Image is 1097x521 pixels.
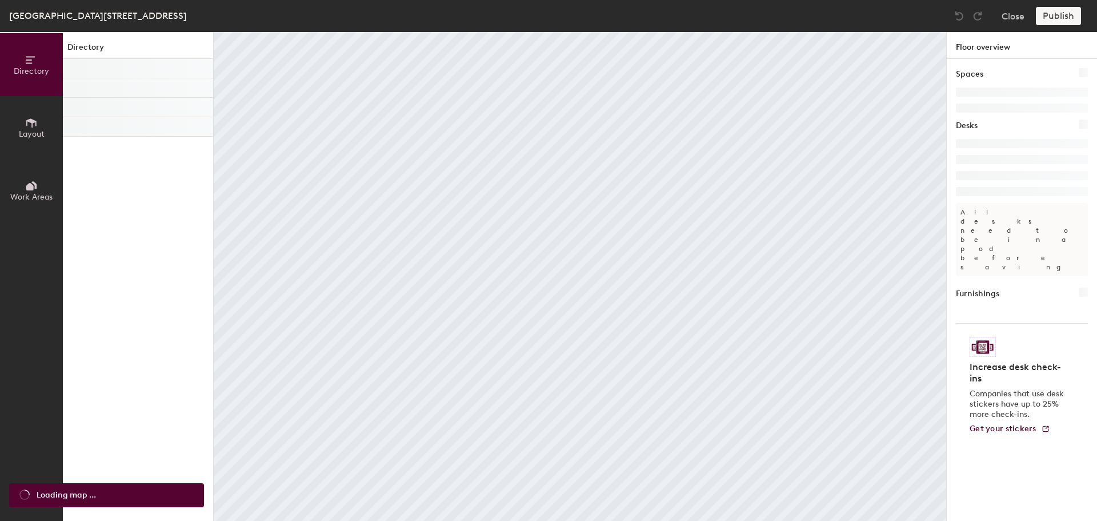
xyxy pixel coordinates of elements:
span: Directory [14,66,49,76]
img: Sticker logo [970,337,996,357]
span: Get your stickers [970,424,1036,433]
h4: Increase desk check-ins [970,361,1067,384]
span: Layout [19,129,45,139]
h1: Floor overview [947,32,1097,59]
span: Loading map ... [37,489,96,502]
a: Get your stickers [970,424,1050,434]
span: Work Areas [10,192,53,202]
h1: Directory [63,41,213,59]
p: All desks need to be in a pod before saving [956,203,1088,276]
h1: Furnishings [956,288,999,300]
img: Redo [972,10,983,22]
h1: Spaces [956,68,983,81]
div: [GEOGRAPHIC_DATA][STREET_ADDRESS] [9,9,187,23]
button: Close [1002,7,1024,25]
h1: Desks [956,120,978,132]
canvas: Map [214,32,946,521]
p: Companies that use desk stickers have up to 25% more check-ins. [970,389,1067,420]
img: Undo [954,10,965,22]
